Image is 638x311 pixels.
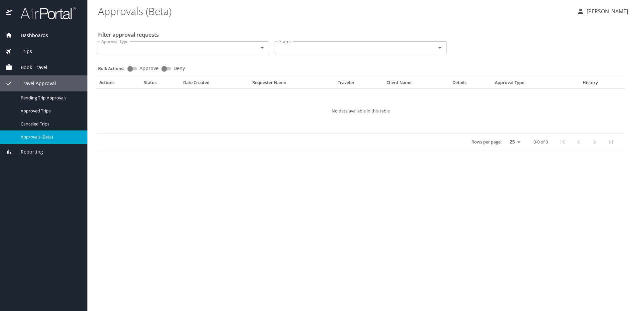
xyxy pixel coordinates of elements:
[13,7,76,20] img: airportal-logo.png
[335,80,384,88] th: Traveler
[6,7,13,20] img: icon-airportal.png
[574,5,631,17] button: [PERSON_NAME]
[384,80,450,88] th: Client Name
[12,32,48,39] span: Dashboards
[258,43,267,52] button: Open
[534,140,548,144] p: 0-0 of 0
[12,64,47,71] span: Book Travel
[12,48,32,55] span: Trips
[585,7,628,15] p: [PERSON_NAME]
[12,148,43,155] span: Reporting
[504,137,523,147] select: rows per page
[21,95,79,101] span: Pending Trip Approvals
[174,66,185,71] span: Deny
[117,109,605,113] p: No data available in this table
[181,80,250,88] th: Date Created
[21,108,79,114] span: Approved Trips
[141,80,181,88] th: Status
[450,80,492,88] th: Details
[98,65,130,71] p: Bulk Actions:
[21,121,79,127] span: Canceled Trips
[139,66,158,71] span: Approve
[97,80,625,151] table: Approval table
[250,80,335,88] th: Requester Name
[97,80,141,88] th: Actions
[12,80,56,87] span: Travel Approval
[98,1,571,21] h1: Approvals (Beta)
[98,29,159,40] h2: Filter approval requests
[435,43,444,52] button: Open
[568,80,613,88] th: History
[492,80,568,88] th: Approval Type
[21,134,79,140] span: Approvals (Beta)
[471,140,502,144] p: Rows per page:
